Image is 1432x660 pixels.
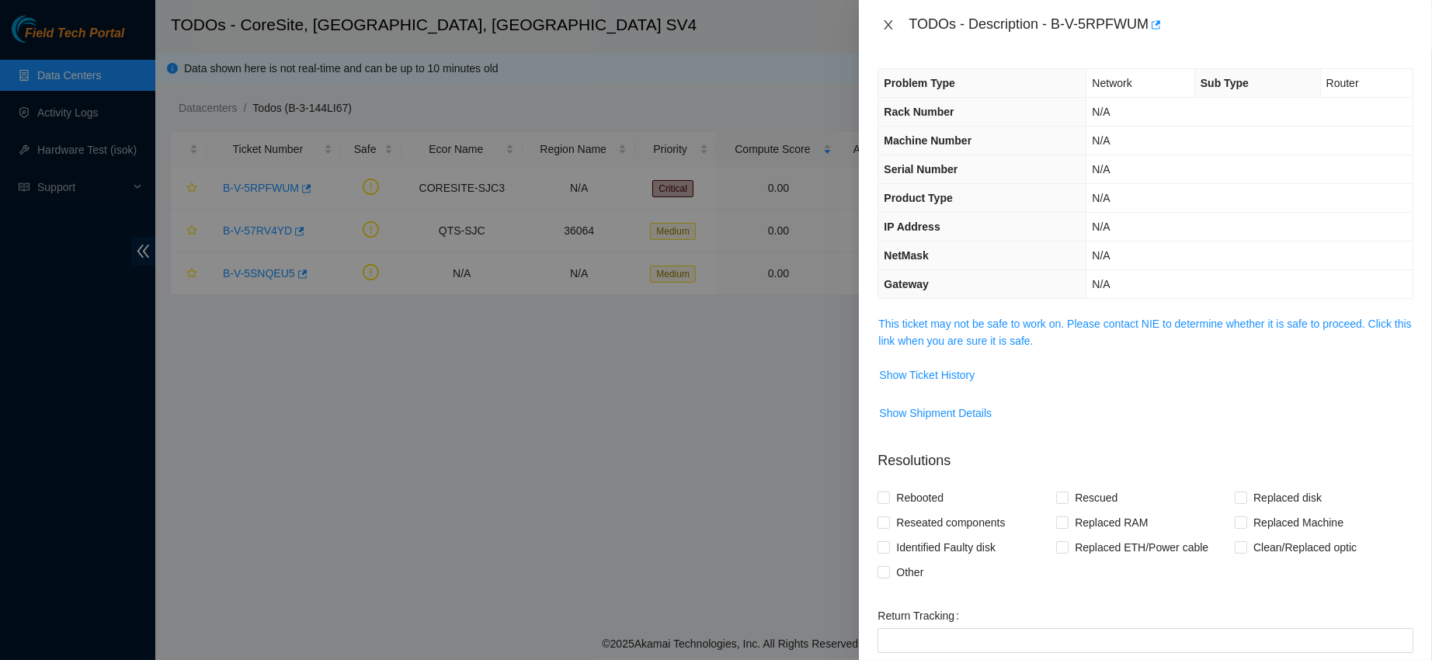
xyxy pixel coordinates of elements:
span: Serial Number [884,163,958,175]
label: Return Tracking [878,603,965,628]
p: Resolutions [878,438,1413,471]
span: N/A [1092,134,1110,147]
span: Show Ticket History [879,366,975,384]
span: N/A [1092,106,1110,118]
span: Other [890,560,930,585]
span: Replaced disk [1247,485,1328,510]
button: Show Ticket History [878,363,975,387]
span: Rebooted [890,485,950,510]
span: Product Type [884,192,952,204]
span: Problem Type [884,77,955,89]
span: Gateway [884,278,929,290]
a: This ticket may not be safe to work on. Please contact NIE to determine whether it is safe to pro... [878,318,1411,347]
span: Rack Number [884,106,954,118]
span: Replaced ETH/Power cable [1069,535,1215,560]
span: Reseated components [890,510,1011,535]
button: Close [878,18,899,33]
div: TODOs - Description - B-V-5RPFWUM [909,12,1413,37]
span: N/A [1092,163,1110,175]
span: N/A [1092,249,1110,262]
span: IP Address [884,221,940,233]
span: Show Shipment Details [879,405,992,422]
span: N/A [1092,221,1110,233]
span: Rescued [1069,485,1124,510]
span: Identified Faulty disk [890,535,1002,560]
span: N/A [1092,278,1110,290]
span: NetMask [884,249,929,262]
span: Machine Number [884,134,971,147]
span: close [882,19,895,31]
span: Router [1326,77,1359,89]
span: N/A [1092,192,1110,204]
span: Network [1092,77,1131,89]
span: Clean/Replaced optic [1247,535,1363,560]
span: Replaced Machine [1247,510,1350,535]
input: Return Tracking [878,628,1413,653]
span: Replaced RAM [1069,510,1154,535]
button: Show Shipment Details [878,401,992,426]
span: Sub Type [1201,77,1249,89]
